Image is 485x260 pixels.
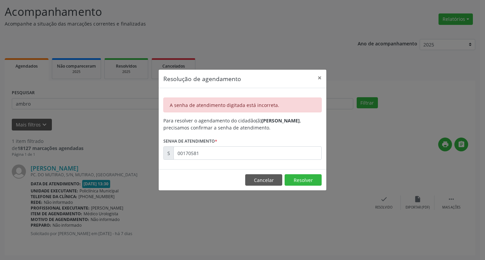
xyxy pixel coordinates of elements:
button: Cancelar [245,174,282,186]
div: A senha de atendimento digitada está incorreta. [163,98,322,112]
button: Close [313,70,326,86]
div: Para resolver o agendamento do cidadão(ã) , precisamos confirmar a senha de atendimento. [163,117,322,131]
button: Resolver [285,174,322,186]
div: S [163,146,174,160]
label: Senha de atendimento [163,136,217,146]
b: [PERSON_NAME] [261,117,300,124]
h5: Resolução de agendamento [163,74,241,83]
